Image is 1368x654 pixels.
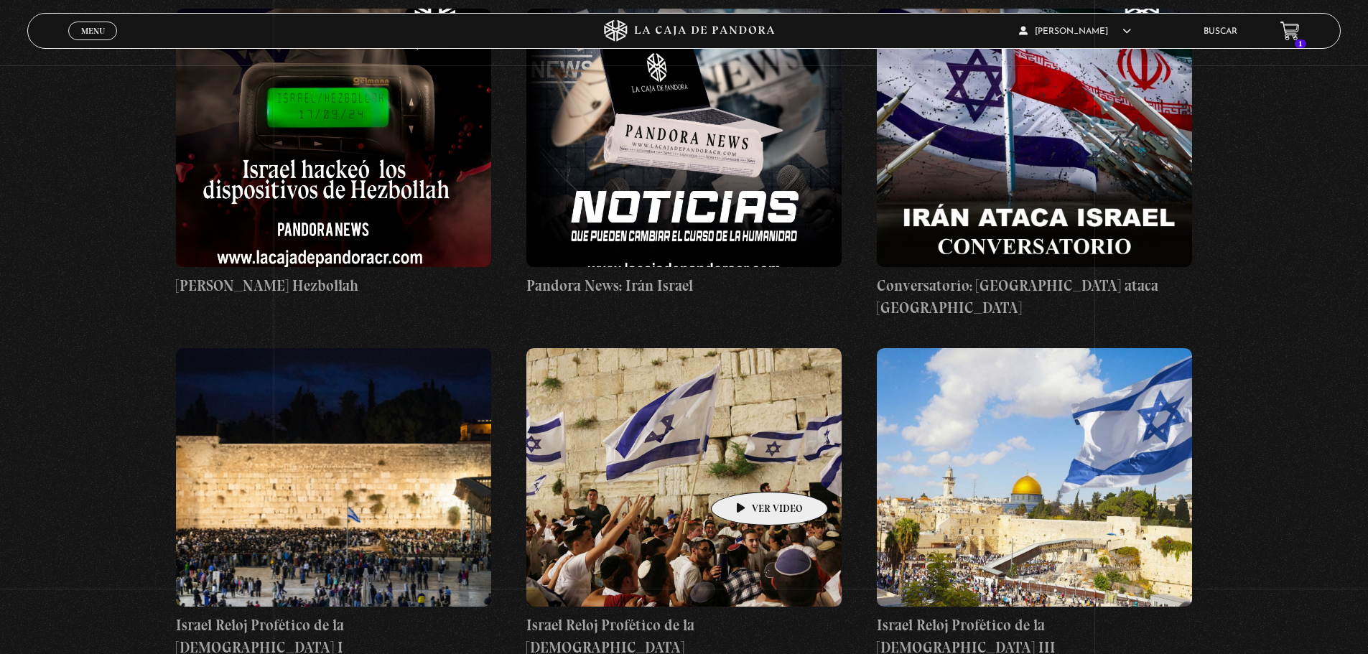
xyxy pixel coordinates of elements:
a: Buscar [1204,27,1237,36]
span: 1 [1295,39,1306,48]
a: Conversatorio: [GEOGRAPHIC_DATA] ataca [GEOGRAPHIC_DATA] [877,9,1192,319]
h4: [PERSON_NAME] Hezbollah [176,274,491,297]
span: [PERSON_NAME] [1019,27,1131,36]
a: 1 [1280,22,1300,41]
h4: Pandora News: Irán Israel [526,274,842,297]
span: Cerrar [76,39,110,49]
a: Pandora News: Irán Israel [526,9,842,297]
h4: Conversatorio: [GEOGRAPHIC_DATA] ataca [GEOGRAPHIC_DATA] [877,274,1192,319]
span: Menu [81,27,105,35]
a: [PERSON_NAME] Hezbollah [176,9,491,297]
